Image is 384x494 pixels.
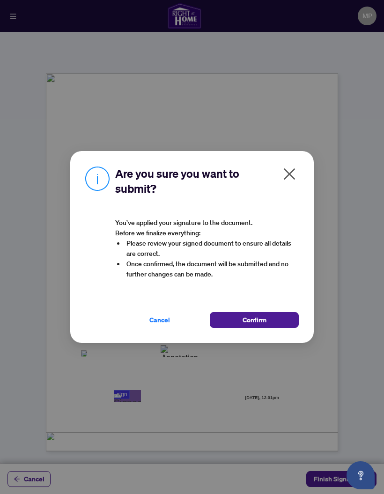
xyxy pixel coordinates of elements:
span: close [282,167,297,182]
li: Please review your signed document to ensure all details are correct. [125,238,299,259]
li: Once confirmed, the document will be submitted and no further changes can be made. [125,259,299,279]
h2: Are you sure you want to submit? [115,166,299,196]
span: Confirm [243,312,266,327]
button: Cancel [115,312,204,328]
span: Cancel [149,312,170,327]
button: Open asap [347,461,375,489]
button: Confirm [210,312,299,328]
article: You’ve applied your signature to the document. Before we finalize everything: [115,218,299,286]
img: Info Icon [85,166,110,191]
